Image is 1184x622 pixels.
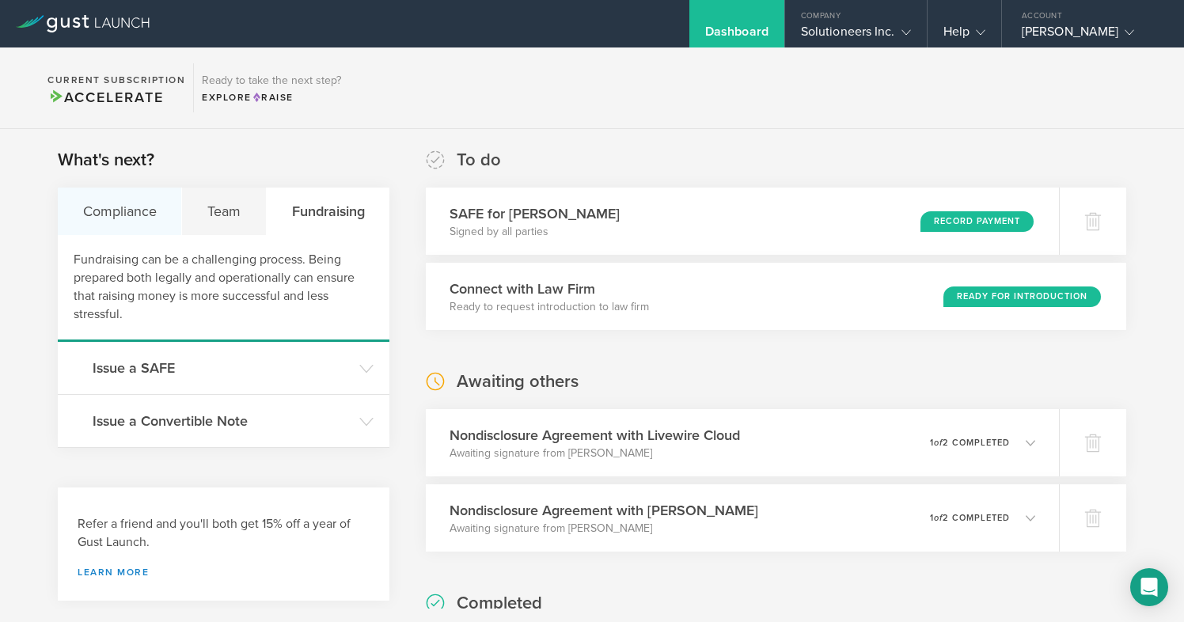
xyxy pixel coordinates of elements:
div: Solutioneers Inc. [801,24,911,47]
h3: Nondisclosure Agreement with Livewire Cloud [450,425,740,446]
div: Explore [202,90,341,104]
p: Signed by all parties [450,224,620,240]
p: 1 2 completed [930,438,1010,447]
h2: What's next? [58,149,154,172]
div: Ready for Introduction [943,286,1101,307]
a: Learn more [78,567,370,577]
div: Fundraising [267,188,389,235]
div: Ready to take the next step?ExploreRaise [193,63,349,112]
div: Connect with Law FirmReady to request introduction to law firmReady for Introduction [426,263,1126,330]
h2: To do [457,149,501,172]
h3: Refer a friend and you'll both get 15% off a year of Gust Launch. [78,515,370,552]
span: Raise [252,92,294,103]
h2: Current Subscription [47,75,185,85]
h3: Nondisclosure Agreement with [PERSON_NAME] [450,500,758,521]
h3: Connect with Law Firm [450,279,649,299]
h3: Issue a SAFE [93,358,351,378]
div: [PERSON_NAME] [1022,24,1156,47]
div: Fundraising can be a challenging process. Being prepared both legally and operationally can ensur... [58,235,389,342]
div: Team [182,188,266,235]
p: Awaiting signature from [PERSON_NAME] [450,521,758,537]
h3: SAFE for [PERSON_NAME] [450,203,620,224]
h2: Completed [457,592,542,615]
p: Awaiting signature from [PERSON_NAME] [450,446,740,461]
h3: Issue a Convertible Note [93,411,351,431]
div: Compliance [58,188,182,235]
div: Help [943,24,985,47]
div: SAFE for [PERSON_NAME]Signed by all partiesRecord Payment [426,188,1059,255]
div: Record Payment [920,211,1034,232]
span: Accelerate [47,89,163,106]
h3: Ready to take the next step? [202,75,341,86]
em: of [934,438,943,448]
div: Open Intercom Messenger [1130,568,1168,606]
p: Ready to request introduction to law firm [450,299,649,315]
h2: Awaiting others [457,370,579,393]
em: of [934,513,943,523]
p: 1 2 completed [930,514,1010,522]
div: Dashboard [705,24,768,47]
